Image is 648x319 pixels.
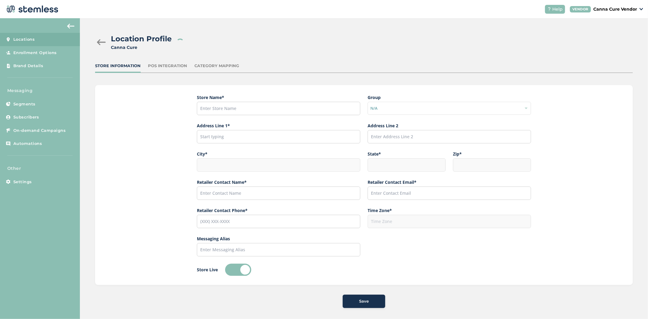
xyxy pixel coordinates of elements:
[570,6,591,12] div: VENDOR
[359,298,369,304] span: Save
[197,94,360,101] label: Store Name
[13,141,42,147] span: Automations
[368,187,531,200] input: Enter Contact Email
[197,207,360,214] label: Retailer Contact Phone*
[13,50,57,56] span: Enrollment Options
[13,128,66,134] span: On-demand Campaigns
[197,151,360,157] label: City
[197,122,360,129] label: Address Line 1*
[368,151,446,157] label: State
[13,36,35,43] span: Locations
[197,179,360,185] label: Retailer Contact Name
[197,235,360,242] label: Messaging Alias
[618,290,648,319] iframe: Chat Widget
[639,8,643,10] img: icon_down-arrow-small-66adaf34.svg
[5,3,58,15] img: logo-dark-0685b13c.svg
[368,94,531,101] label: Group
[13,179,32,185] span: Settings
[593,6,637,12] p: Canna Cure Vendor
[197,243,360,256] input: Enter Messaging Alias
[13,63,43,69] span: Brand Details
[368,179,531,185] label: Retailer Contact Email
[368,207,531,214] label: Time Zone
[111,33,172,44] h2: Location Profile
[67,24,74,29] img: icon-arrow-back-accent-c549486e.svg
[197,187,360,200] input: Enter Contact Name
[552,6,563,12] span: Help
[13,114,39,120] span: Subscribers
[194,63,239,69] div: Category Mapping
[197,215,360,228] input: (XXX) XXX-XXXX
[95,63,141,69] div: Store Information
[197,102,360,115] input: Enter Store Name
[13,101,36,107] span: Segments
[368,122,531,129] label: Address Line 2
[453,151,531,157] label: Zip
[197,130,360,143] input: Start typing
[368,130,531,143] input: Enter Address Line 2
[547,7,551,11] img: icon-help-white-03924b79.svg
[343,295,385,308] button: Save
[197,266,218,273] label: Store Live
[111,44,172,51] div: Canna Cure
[148,63,187,69] div: POS Integration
